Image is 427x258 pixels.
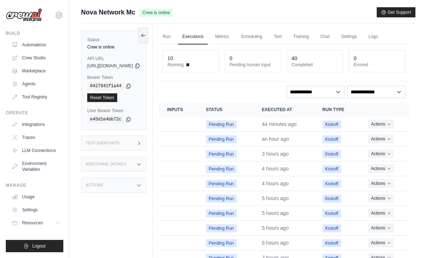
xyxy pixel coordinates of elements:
span: Nova Network Mc [81,7,135,17]
h3: Additional Details [86,162,126,166]
img: Logo [6,8,42,22]
dt: Completed [292,62,339,68]
a: Traces [9,132,63,143]
span: Resources [22,220,43,226]
div: 10 [168,55,173,62]
div: Crew is online [87,44,140,50]
span: Pending Run [206,150,237,158]
time: September 1, 2025 at 12:37 CEST [262,210,289,216]
span: Pending Run [206,135,237,143]
button: Resources [9,217,63,229]
div: 0 [354,55,356,62]
a: Integrations [9,119,63,130]
time: September 1, 2025 at 15:20 CEST [262,151,289,157]
code: 0427941f1a44 [87,82,124,90]
span: Kickoff [322,120,341,128]
a: Metrics [211,29,233,45]
a: Training [289,29,313,45]
a: Settings [9,204,63,216]
time: September 1, 2025 at 14:27 CEST [262,166,289,172]
span: Kickoff [322,135,341,143]
span: Kickoff [322,165,341,173]
time: September 1, 2025 at 12:58 CEST [262,195,289,201]
div: 0 [229,55,232,62]
div: Manage [6,182,63,188]
span: Pending Run [206,239,237,247]
time: September 1, 2025 at 17:15 CEST [262,121,297,127]
a: Reset Token [87,93,117,102]
a: Chat [316,29,334,45]
label: User Bearer Token [87,108,140,114]
a: Marketplace [9,65,63,77]
th: Run Type [314,102,359,117]
time: September 1, 2025 at 12:00 CEST [262,240,289,246]
span: Pending Run [206,224,237,232]
button: Logout [6,240,63,252]
a: Executions [178,29,208,45]
span: Running [168,62,184,68]
button: Actions for execution [368,194,394,203]
time: September 1, 2025 at 17:10 CEST [262,136,289,142]
span: Pending Run [206,195,237,203]
a: Environment Variables [9,158,63,175]
time: September 1, 2025 at 12:32 CEST [262,225,289,231]
span: Pending Run [206,180,237,188]
a: Crew Studio [9,52,63,64]
span: Crew is online [140,9,173,17]
button: Get Support [377,7,415,17]
th: Executed at [253,102,314,117]
button: Actions for execution [368,238,394,247]
div: 40 [292,55,297,62]
a: Agents [9,78,63,90]
button: Actions for execution [368,224,394,232]
span: Kickoff [322,239,341,247]
span: Kickoff [322,224,341,232]
a: Settings [337,29,361,45]
button: Actions for execution [368,149,394,158]
button: Actions for execution [368,120,394,128]
a: Logs [364,29,382,45]
a: Tool Registry [9,91,63,103]
a: Automations [9,39,63,51]
button: Actions for execution [368,135,394,143]
a: Run [158,29,175,45]
div: Operate [6,110,63,116]
span: Kickoff [322,150,341,158]
label: Status [87,37,140,43]
a: LLM Connections [9,145,63,156]
time: September 1, 2025 at 13:42 CEST [262,181,289,186]
span: Kickoff [322,210,341,217]
a: Scheduling [236,29,266,45]
dt: Pending human input [229,62,276,68]
span: Pending Run [206,210,237,217]
span: Kickoff [322,180,341,188]
h3: Actions [86,183,103,187]
span: Kickoff [322,195,341,203]
dt: Errored [354,62,401,68]
button: Actions for execution [368,179,394,188]
span: Pending Run [206,165,237,173]
button: Actions for execution [368,209,394,217]
button: Actions for execution [368,164,394,173]
code: e45d1e4bb72c [87,115,124,124]
iframe: Chat Widget [391,223,427,258]
a: Usage [9,191,63,203]
th: Inputs [158,102,197,117]
label: Bearer Token [87,75,140,80]
div: Build [6,30,63,36]
span: Pending Run [206,120,237,128]
th: Status [197,102,253,117]
label: API URL [87,56,140,62]
div: Widget chat [391,223,427,258]
span: [URL][DOMAIN_NAME] [87,63,133,69]
span: Logout [32,243,46,249]
a: Test [269,29,286,45]
h3: Test Endpoints [86,141,120,145]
